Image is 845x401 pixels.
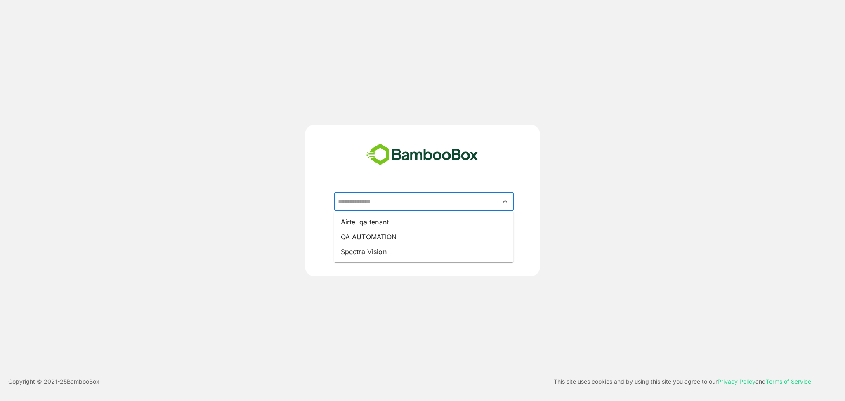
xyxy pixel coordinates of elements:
[334,215,514,229] li: Airtel qa tenant
[500,196,511,207] button: Close
[334,229,514,244] li: QA AUTOMATION
[8,377,99,387] p: Copyright © 2021- 25 BambooBox
[766,378,811,385] a: Terms of Service
[554,377,811,387] p: This site uses cookies and by using this site you agree to our and
[718,378,755,385] a: Privacy Policy
[362,141,483,168] img: bamboobox
[334,244,514,259] li: Spectra Vision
